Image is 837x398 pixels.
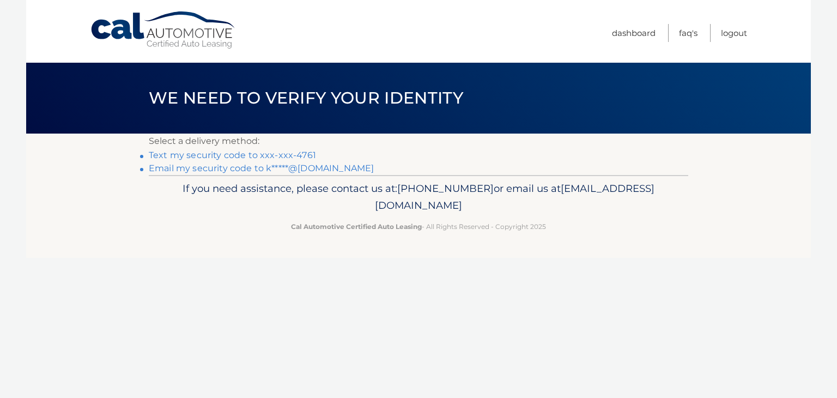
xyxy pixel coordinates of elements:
[156,221,681,232] p: - All Rights Reserved - Copyright 2025
[90,11,237,50] a: Cal Automotive
[679,24,697,42] a: FAQ's
[721,24,747,42] a: Logout
[149,88,463,108] span: We need to verify your identity
[149,134,688,149] p: Select a delivery method:
[397,182,494,195] span: [PHONE_NUMBER]
[149,150,316,160] a: Text my security code to xxx-xxx-4761
[291,222,422,231] strong: Cal Automotive Certified Auto Leasing
[612,24,656,42] a: Dashboard
[156,180,681,215] p: If you need assistance, please contact us at: or email us at
[149,163,374,173] a: Email my security code to k*****@[DOMAIN_NAME]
